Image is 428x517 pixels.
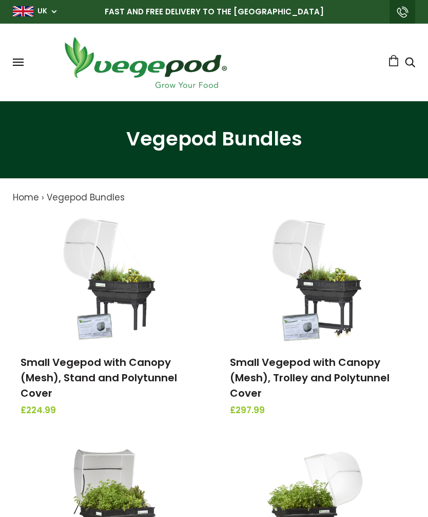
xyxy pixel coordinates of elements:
a: Home [13,191,39,204]
span: £224.99 [21,404,198,417]
img: Small Vegepod with Canopy (Mesh), Trolley and Polytunnel Cover [265,215,373,343]
nav: breadcrumbs [13,191,415,205]
h1: Vegepod Bundles [13,127,415,150]
span: £297.99 [230,404,407,417]
span: › [42,191,44,204]
a: Small Vegepod with Canopy (Mesh), Stand and Polytunnel Cover [21,355,177,400]
a: UK [37,6,47,16]
a: Small Vegepod with Canopy (Mesh), Trolley and Polytunnel Cover [230,355,390,400]
img: gb_large.png [13,6,33,16]
a: Vegepod Bundles [47,191,125,204]
img: Small Vegepod with Canopy (Mesh), Stand and Polytunnel Cover [55,215,163,343]
a: Search [405,58,415,69]
img: Vegepod [55,34,235,91]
